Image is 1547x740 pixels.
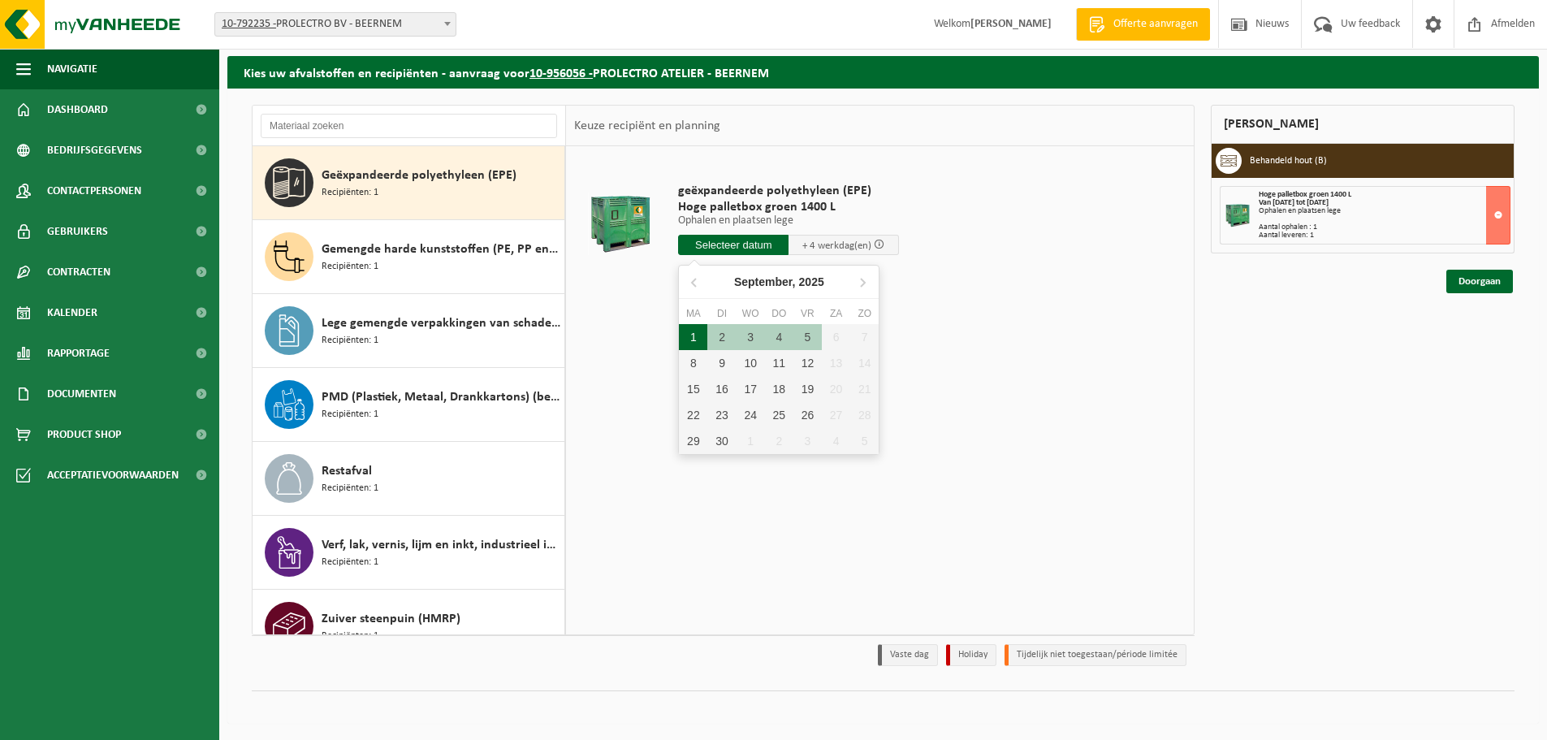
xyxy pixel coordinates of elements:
[765,402,793,428] div: 25
[679,428,707,454] div: 29
[322,555,378,570] span: Recipiënten: 1
[970,18,1052,30] strong: [PERSON_NAME]
[793,305,822,322] div: vr
[707,324,736,350] div: 2
[802,240,871,251] span: + 4 werkdag(en)
[679,376,707,402] div: 15
[1259,190,1351,199] span: Hoge palletbox groen 1400 L
[799,276,824,288] i: 2025
[322,535,560,555] span: Verf, lak, vernis, lijm en inkt, industrieel in kleinverpakking
[47,211,108,252] span: Gebruikers
[707,376,736,402] div: 16
[678,199,899,215] span: Hoge palletbox groen 1400 L
[47,374,116,414] span: Documenten
[322,629,378,644] span: Recipiënten: 1
[678,215,899,227] p: Ophalen en plaatsen lege
[707,428,736,454] div: 30
[765,350,793,376] div: 11
[793,376,822,402] div: 19
[322,185,378,201] span: Recipiënten: 1
[728,269,831,295] div: September,
[946,644,996,666] li: Holiday
[737,350,765,376] div: 10
[47,455,179,495] span: Acceptatievoorwaarden
[1005,644,1186,666] li: Tijdelijk niet toegestaan/période limitée
[1076,8,1210,41] a: Offerte aanvragen
[261,114,557,138] input: Materiaal zoeken
[322,333,378,348] span: Recipiënten: 1
[737,428,765,454] div: 1
[529,67,593,80] tcxspan: Call 10-956056 - via 3CX
[253,590,565,663] button: Zuiver steenpuin (HMRP) Recipiënten: 1
[737,305,765,322] div: wo
[679,350,707,376] div: 8
[765,324,793,350] div: 4
[253,220,565,294] button: Gemengde harde kunststoffen (PE, PP en PVC), recycleerbaar (industrieel) Recipiënten: 1
[765,305,793,322] div: do
[850,305,879,322] div: zo
[253,294,565,368] button: Lege gemengde verpakkingen van schadelijke stoffen Recipiënten: 1
[1109,16,1202,32] span: Offerte aanvragen
[566,106,728,146] div: Keuze recipiënt en planning
[227,56,1539,88] h2: Kies uw afvalstoffen en recipiënten - aanvraag voor PROLECTRO ATELIER - BEERNEM
[47,333,110,374] span: Rapportage
[322,240,560,259] span: Gemengde harde kunststoffen (PE, PP en PVC), recycleerbaar (industrieel)
[253,146,565,220] button: Geëxpandeerde polyethyleen (EPE) Recipiënten: 1
[322,166,516,185] span: Geëxpandeerde polyethyleen (EPE)
[1446,270,1513,293] a: Doorgaan
[253,516,565,590] button: Verf, lak, vernis, lijm en inkt, industrieel in kleinverpakking Recipiënten: 1
[1259,232,1510,240] div: Aantal leveren: 1
[214,12,456,37] span: 10-792235 - PROLECTRO BV - BEERNEM
[678,235,789,255] input: Selecteer datum
[1259,223,1510,232] div: Aantal ophalen : 1
[47,252,110,292] span: Contracten
[215,13,456,36] span: 10-792235 - PROLECTRO BV - BEERNEM
[765,428,793,454] div: 2
[322,481,378,496] span: Recipiënten: 1
[47,49,97,89] span: Navigatie
[679,305,707,322] div: ma
[47,171,141,211] span: Contactpersonen
[737,376,765,402] div: 17
[679,402,707,428] div: 22
[737,324,765,350] div: 3
[322,407,378,422] span: Recipiënten: 1
[878,644,938,666] li: Vaste dag
[793,428,822,454] div: 3
[1250,148,1327,174] h3: Behandeld hout (B)
[322,314,560,333] span: Lege gemengde verpakkingen van schadelijke stoffen
[679,324,707,350] div: 1
[678,183,899,199] span: geëxpandeerde polyethyleen (EPE)
[1211,105,1515,144] div: [PERSON_NAME]
[253,368,565,442] button: PMD (Plastiek, Metaal, Drankkartons) (bedrijven) Recipiënten: 1
[322,259,378,275] span: Recipiënten: 1
[793,350,822,376] div: 12
[1259,207,1510,215] div: Ophalen en plaatsen lege
[793,324,822,350] div: 5
[793,402,822,428] div: 26
[47,414,121,455] span: Product Shop
[707,402,736,428] div: 23
[322,609,460,629] span: Zuiver steenpuin (HMRP)
[765,376,793,402] div: 18
[707,305,736,322] div: di
[47,130,142,171] span: Bedrijfsgegevens
[737,402,765,428] div: 24
[322,387,560,407] span: PMD (Plastiek, Metaal, Drankkartons) (bedrijven)
[1259,198,1329,207] strong: Van [DATE] tot [DATE]
[47,292,97,333] span: Kalender
[707,350,736,376] div: 9
[47,89,108,130] span: Dashboard
[222,18,276,30] tcxspan: Call 10-792235 - via 3CX
[322,461,372,481] span: Restafval
[822,305,850,322] div: za
[253,442,565,516] button: Restafval Recipiënten: 1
